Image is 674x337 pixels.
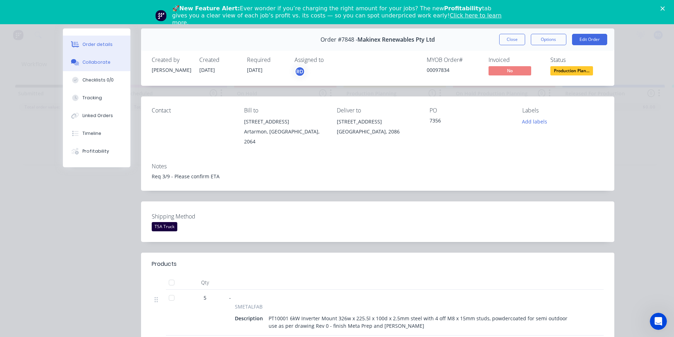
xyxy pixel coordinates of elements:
div: Order details [82,41,113,48]
span: Production Plan... [550,66,593,75]
button: Options [531,34,566,45]
span: [DATE] [247,67,263,73]
span: Makinex Renewables Pty Ltd [357,36,435,43]
div: [STREET_ADDRESS] [244,117,325,127]
button: RD [295,66,305,77]
div: [STREET_ADDRESS][GEOGRAPHIC_DATA], 2086 [337,117,418,139]
div: Products [152,260,177,268]
button: Collaborate [63,53,130,71]
div: Req 3/9 - Please confirm ETA [152,173,604,180]
button: Timeline [63,125,130,142]
div: [STREET_ADDRESS]Artarmon, [GEOGRAPHIC_DATA], 2064 [244,117,325,147]
div: Description [235,313,266,323]
button: Close [499,34,525,45]
button: Add labels [518,117,551,126]
div: Invoiced [489,57,542,63]
span: [DATE] [199,67,215,73]
div: Collaborate [82,59,110,65]
div: Linked Orders [82,112,113,119]
div: Bill to [244,107,325,114]
img: Profile image for Team [155,10,167,21]
div: Notes [152,163,604,170]
div: [GEOGRAPHIC_DATA], 2086 [337,127,418,137]
a: Click here to learn more. [172,12,502,26]
div: 7356 [430,117,511,127]
div: [STREET_ADDRESS] [337,117,418,127]
button: Order details [63,36,130,53]
div: 00097834 [427,66,480,74]
span: 5 [204,294,206,301]
label: Shipping Method [152,212,241,221]
div: Timeline [82,130,101,137]
button: Production Plan... [550,66,593,77]
div: Assigned to [295,57,366,63]
div: 🚀 Ever wonder if you’re charging the right amount for your jobs? The new tab gives you a clear vi... [172,5,508,26]
div: Deliver to [337,107,418,114]
div: Tracking [82,95,102,101]
span: - [229,294,231,301]
div: TSA Truck [152,222,177,231]
div: MYOB Order # [427,57,480,63]
b: New Feature Alert: [179,5,240,12]
button: Linked Orders [63,107,130,125]
div: PO [430,107,511,114]
b: Profitability [444,5,482,12]
div: Profitability [82,148,109,154]
div: Close [660,6,668,11]
iframe: Intercom live chat [650,313,667,330]
button: Tracking [63,89,130,107]
button: Edit Order [572,34,607,45]
div: PT10001 6kW Inverter Mount 326w x 225.5l x 100d x 2.5mm steel with 4 off M8 x 15mm studs, powderc... [266,313,573,331]
button: Profitability [63,142,130,160]
span: Order #7848 - [320,36,357,43]
button: Checklists 0/0 [63,71,130,89]
span: SMETALFAB [235,303,263,310]
div: Artarmon, [GEOGRAPHIC_DATA], 2064 [244,127,325,147]
div: Labels [522,107,604,114]
span: No [489,66,531,75]
div: Created by [152,57,191,63]
div: Qty [184,275,226,290]
div: Required [247,57,286,63]
div: Created [199,57,238,63]
div: Status [550,57,604,63]
div: Contact [152,107,233,114]
div: Checklists 0/0 [82,77,114,83]
div: [PERSON_NAME] [152,66,191,74]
